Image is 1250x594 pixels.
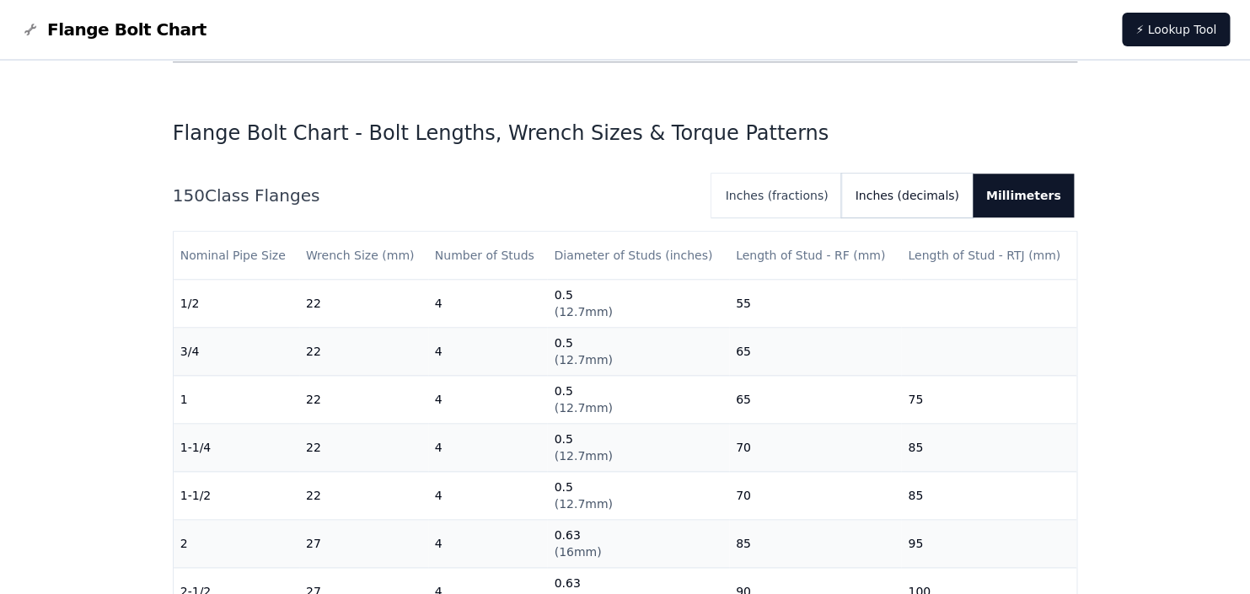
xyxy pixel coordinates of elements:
[299,328,428,376] td: 22
[901,376,1076,424] td: 75
[547,424,728,472] td: 0.5
[428,280,548,328] td: 4
[428,328,548,376] td: 4
[173,120,1078,147] h1: Flange Bolt Chart - Bolt Lengths, Wrench Sizes & Torque Patterns
[174,280,299,328] td: 1/2
[554,353,612,367] span: ( 12.7mm )
[554,497,612,511] span: ( 12.7mm )
[901,472,1076,520] td: 85
[20,18,207,41] a: Flange Bolt Chart LogoFlange Bolt Chart
[554,401,612,415] span: ( 12.7mm )
[428,472,548,520] td: 4
[428,520,548,568] td: 4
[174,472,299,520] td: 1-1/2
[729,328,901,376] td: 65
[20,19,40,40] img: Flange Bolt Chart Logo
[299,424,428,472] td: 22
[174,232,299,280] th: Nominal Pipe Size
[973,174,1075,217] button: Millimeters
[174,328,299,376] td: 3/4
[547,328,728,376] td: 0.5
[428,424,548,472] td: 4
[901,232,1076,280] th: Length of Stud - RTJ (mm)
[173,184,699,207] h2: 150 Class Flanges
[299,472,428,520] td: 22
[729,280,901,328] td: 55
[174,424,299,472] td: 1-1/4
[299,376,428,424] td: 22
[554,305,612,318] span: ( 12.7mm )
[554,449,612,463] span: ( 12.7mm )
[1122,13,1230,46] a: ⚡ Lookup Tool
[901,424,1076,472] td: 85
[47,18,207,41] span: Flange Bolt Chart
[547,280,728,328] td: 0.5
[901,520,1076,568] td: 95
[547,232,728,280] th: Diameter of Studs (inches)
[729,472,901,520] td: 70
[841,174,972,217] button: Inches (decimals)
[554,545,601,559] span: ( 16mm )
[428,376,548,424] td: 4
[547,472,728,520] td: 0.5
[729,376,901,424] td: 65
[547,520,728,568] td: 0.63
[299,520,428,568] td: 27
[299,280,428,328] td: 22
[729,232,901,280] th: Length of Stud - RF (mm)
[711,174,841,217] button: Inches (fractions)
[299,232,428,280] th: Wrench Size (mm)
[174,520,299,568] td: 2
[428,232,548,280] th: Number of Studs
[547,376,728,424] td: 0.5
[729,520,901,568] td: 85
[174,376,299,424] td: 1
[729,424,901,472] td: 70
